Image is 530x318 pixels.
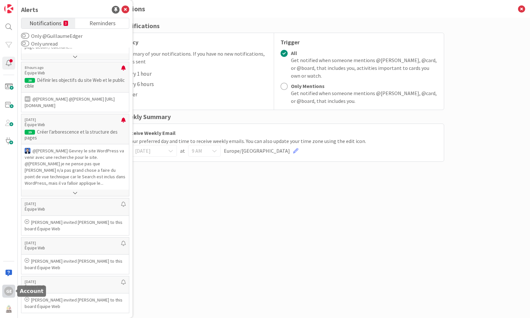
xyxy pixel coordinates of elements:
span: [DATE] [135,146,162,155]
button: Only unread [21,40,29,47]
button: Only @GuillaumeEdger [21,33,29,39]
p: Créer l’arborescence et la structure des pages [25,129,126,141]
div: GE [4,287,13,296]
p: Équipe Web [25,122,121,128]
p: [PERSON_NAME] invited [PERSON_NAME] to this board Équipe Web [25,297,126,310]
span: Every 6 hours [123,79,154,89]
div: Alerts [21,5,38,15]
img: DP [25,148,30,154]
p: Définir les objectifs du site Web et le public cible [25,77,126,89]
div: Email Notifications [104,21,444,31]
img: Visit kanbanzone.com [4,4,13,13]
p: [DATE] [25,117,121,122]
img: avatar [4,305,13,314]
p: Équipe Web [25,284,121,290]
p: [DATE] [25,241,121,245]
div: MC [25,96,30,102]
p: 8 hours ago [25,65,121,70]
label: Receive Weekly Email [111,129,176,137]
div: Get notified when someone mentions @[PERSON_NAME], @card, or @board, that includes you. [291,89,437,105]
div: Get notified when someone mentions @[PERSON_NAME], @card, or @board, that includes you, activitie... [291,56,437,80]
p: Équipe Web [25,70,121,76]
span: Every 1 hour [123,69,152,79]
p: [DATE] [25,280,121,284]
div: 28 [25,78,35,83]
span: Notifications [29,18,62,27]
p: [PERSON_NAME] invited [PERSON_NAME] to this board Équipe Web [25,219,126,232]
div: Get a summary of your notifications. If you have no new notifications, no email is sent [111,50,267,65]
div: All [291,50,437,56]
span: 9 AM [192,146,206,155]
p: @[PERSON_NAME]﻿ ﻿@[PERSON_NAME]﻿ [URL][DOMAIN_NAME] [25,96,126,109]
p: @[PERSON_NAME] Gevrey﻿ le site WordPress va venir avec une recherche pour le site. ﻿@[PERSON_NAME... [25,148,126,186]
h5: Account [20,288,43,294]
p: Équipe Web [25,206,121,212]
p: Équipe Web [25,245,121,251]
div: Trigger [281,38,437,47]
button: Every 6 hours [111,79,156,89]
a: 8 hours agoÉquipe Web28Définir les objectifs du site Web et le public cibleMC@[PERSON_NAME] @[PER... [21,62,129,112]
div: 29 [25,130,35,135]
small: 3 [63,21,68,26]
span: Never [123,90,137,99]
span: at [180,147,185,155]
div: Only Mentions [291,83,437,89]
p: [PERSON_NAME] invited [PERSON_NAME] to this board Équipe Web [25,258,126,271]
div: Email Weekly Summary [104,112,444,122]
a: [DATE]Équipe Web29Créer l’arborescence et la structure des pagesDP@[PERSON_NAME] Gevrey le site W... [21,114,129,196]
label: Only unread [21,40,58,48]
span: Europe/[GEOGRAPHIC_DATA] [224,147,290,155]
p: [DATE] [25,202,121,206]
div: Choose your preferred day and time to receive weekly emails. You can also update your time zone u... [111,137,437,145]
div: Frequency [111,38,267,47]
span: Reminders [89,18,116,27]
label: Only @GuillaumeEdger [21,32,83,40]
